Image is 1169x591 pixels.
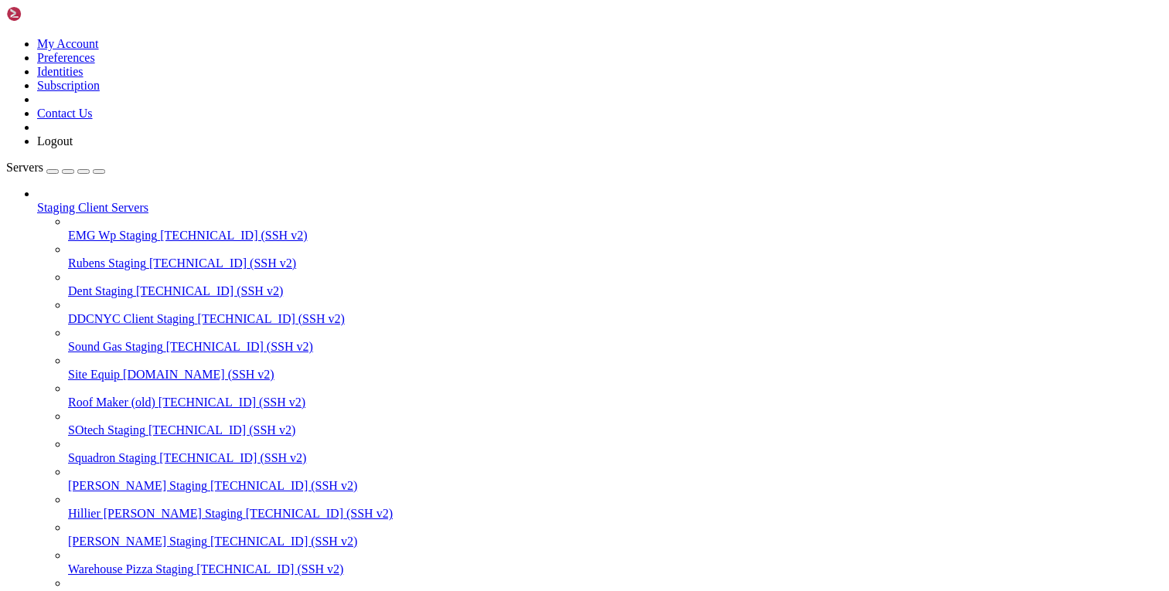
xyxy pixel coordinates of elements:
[68,507,243,520] span: Hillier [PERSON_NAME] Staging
[68,549,1163,576] li: Warehouse Pizza Staging [TECHNICAL_ID] (SSH v2)
[68,382,1163,409] li: Roof Maker (old) [TECHNICAL_ID] (SSH v2)
[68,229,1163,243] a: EMG Wp Staging [TECHNICAL_ID] (SSH v2)
[68,396,155,409] span: Roof Maker (old)
[68,451,156,464] span: Squadron Staging
[68,368,1163,382] a: Site Equip [DOMAIN_NAME] (SSH v2)
[68,479,207,492] span: [PERSON_NAME] Staging
[68,562,193,576] span: Warehouse Pizza Staging
[68,451,1163,465] a: Squadron Staging [TECHNICAL_ID] (SSH v2)
[210,535,357,548] span: [TECHNICAL_ID] (SSH v2)
[68,535,1163,549] a: [PERSON_NAME] Staging [TECHNICAL_ID] (SSH v2)
[158,396,305,409] span: [TECHNICAL_ID] (SSH v2)
[68,326,1163,354] li: Sound Gas Staging [TECHNICAL_ID] (SSH v2)
[196,562,343,576] span: [TECHNICAL_ID] (SSH v2)
[37,201,148,214] span: Staging Client Servers
[68,535,207,548] span: [PERSON_NAME] Staging
[6,6,95,22] img: Shellngn
[37,79,100,92] a: Subscription
[6,161,105,174] a: Servers
[37,37,99,50] a: My Account
[68,340,163,353] span: Sound Gas Staging
[68,215,1163,243] li: EMG Wp Staging [TECHNICAL_ID] (SSH v2)
[68,493,1163,521] li: Hillier [PERSON_NAME] Staging [TECHNICAL_ID] (SSH v2)
[68,256,146,270] span: Rubens Staging
[160,229,307,242] span: [TECHNICAL_ID] (SSH v2)
[68,465,1163,493] li: [PERSON_NAME] Staging [TECHNICAL_ID] (SSH v2)
[68,284,1163,298] a: Dent Staging [TECHNICAL_ID] (SSH v2)
[37,65,83,78] a: Identities
[68,409,1163,437] li: SOtech Staging [TECHNICAL_ID] (SSH v2)
[68,340,1163,354] a: Sound Gas Staging [TECHNICAL_ID] (SSH v2)
[68,229,157,242] span: EMG Wp Staging
[37,51,95,64] a: Preferences
[68,423,145,436] span: SOtech Staging
[149,256,296,270] span: [TECHNICAL_ID] (SSH v2)
[166,340,313,353] span: [TECHNICAL_ID] (SSH v2)
[159,451,306,464] span: [TECHNICAL_ID] (SSH v2)
[246,507,393,520] span: [TECHNICAL_ID] (SSH v2)
[6,161,43,174] span: Servers
[68,507,1163,521] a: Hillier [PERSON_NAME] Staging [TECHNICAL_ID] (SSH v2)
[68,270,1163,298] li: Dent Staging [TECHNICAL_ID] (SSH v2)
[68,354,1163,382] li: Site Equip [DOMAIN_NAME] (SSH v2)
[68,284,133,297] span: Dent Staging
[37,201,1163,215] a: Staging Client Servers
[68,521,1163,549] li: [PERSON_NAME] Staging [TECHNICAL_ID] (SSH v2)
[68,562,1163,576] a: Warehouse Pizza Staging [TECHNICAL_ID] (SSH v2)
[68,256,1163,270] a: Rubens Staging [TECHNICAL_ID] (SSH v2)
[123,368,274,381] span: [DOMAIN_NAME] (SSH v2)
[68,479,1163,493] a: [PERSON_NAME] Staging [TECHNICAL_ID] (SSH v2)
[68,298,1163,326] li: DDCNYC Client Staging [TECHNICAL_ID] (SSH v2)
[198,312,345,325] span: [TECHNICAL_ID] (SSH v2)
[210,479,357,492] span: [TECHNICAL_ID] (SSH v2)
[68,243,1163,270] li: Rubens Staging [TECHNICAL_ID] (SSH v2)
[37,107,93,120] a: Contact Us
[68,396,1163,409] a: Roof Maker (old) [TECHNICAL_ID] (SSH v2)
[37,134,73,148] a: Logout
[68,368,120,381] span: Site Equip
[148,423,295,436] span: [TECHNICAL_ID] (SSH v2)
[68,312,195,325] span: DDCNYC Client Staging
[68,423,1163,437] a: SOtech Staging [TECHNICAL_ID] (SSH v2)
[68,437,1163,465] li: Squadron Staging [TECHNICAL_ID] (SSH v2)
[68,312,1163,326] a: DDCNYC Client Staging [TECHNICAL_ID] (SSH v2)
[136,284,283,297] span: [TECHNICAL_ID] (SSH v2)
